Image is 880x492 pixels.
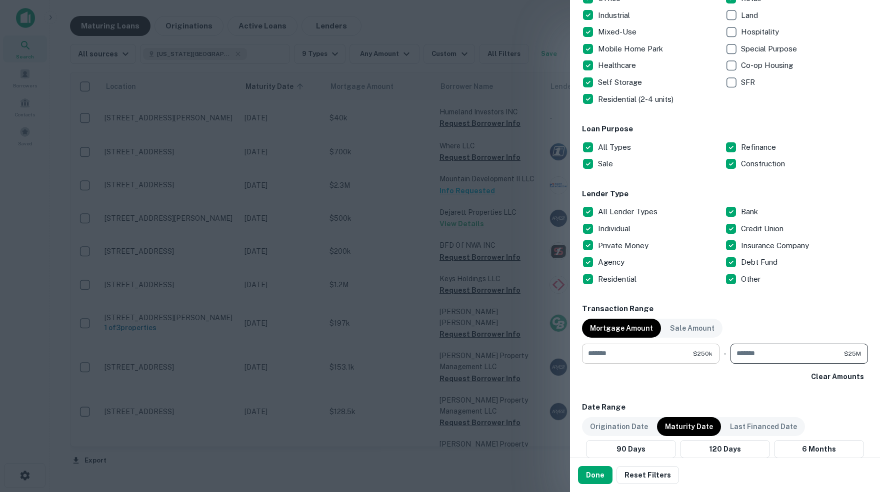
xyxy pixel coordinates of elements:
h6: Lender Type [582,188,868,200]
p: Sale [598,158,615,170]
p: All Types [598,141,633,153]
p: SFR [741,76,757,88]
p: Mortgage Amount [590,323,653,334]
p: Debt Fund [741,256,779,268]
p: Residential (2-4 units) [598,93,675,105]
iframe: Chat Widget [830,412,880,460]
p: Sale Amount [670,323,714,334]
p: Origination Date [590,421,648,432]
span: $250k [693,349,712,358]
h6: Date Range [582,402,868,413]
button: Reset Filters [616,466,679,484]
p: Private Money [598,240,650,252]
p: Land [741,9,760,21]
h6: Loan Purpose [582,123,868,135]
p: Healthcare [598,59,638,71]
p: Mobile Home Park [598,43,665,55]
p: Mixed-Use [598,26,638,38]
button: 6 Months [774,440,864,458]
p: Last Financed Date [730,421,797,432]
p: Industrial [598,9,632,21]
div: - [723,344,726,364]
p: Insurance Company [741,240,811,252]
span: $25M [844,349,861,358]
button: Clear Amounts [807,368,868,386]
p: All Lender Types [598,206,659,218]
h6: Transaction Range [582,303,868,315]
p: Refinance [741,141,778,153]
p: Other [741,273,762,285]
p: Bank [741,206,760,218]
p: Individual [598,223,632,235]
p: Construction [741,158,787,170]
p: Agency [598,256,626,268]
p: Credit Union [741,223,785,235]
p: Maturity Date [665,421,713,432]
p: Self Storage [598,76,644,88]
button: 120 Days [680,440,770,458]
p: Special Purpose [741,43,799,55]
p: Co-op Housing [741,59,795,71]
p: Residential [598,273,638,285]
p: Hospitality [741,26,781,38]
button: Done [578,466,612,484]
button: 90 Days [586,440,676,458]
